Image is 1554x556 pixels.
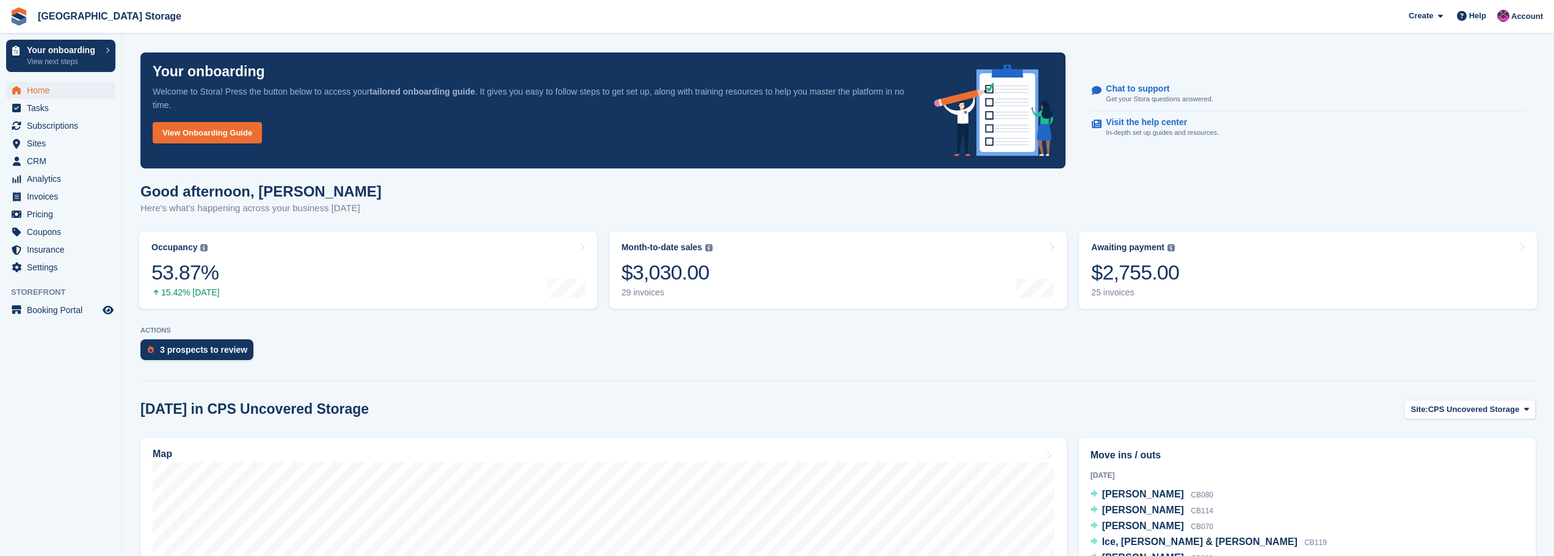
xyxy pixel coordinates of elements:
[153,65,265,79] p: Your onboarding
[1091,470,1524,481] div: [DATE]
[622,287,713,298] div: 29 invoices
[140,401,369,417] h2: [DATE] in CPS Uncovered Storage
[369,87,475,96] strong: tailored onboarding guide
[151,260,219,285] div: 53.87%
[140,183,382,200] h1: Good afternoon, [PERSON_NAME]
[1102,489,1184,499] span: [PERSON_NAME]
[148,346,154,353] img: prospect-51fa495bee0391a8d652442698ab0144808aea92771e9ea1ae160a38d050c398.svg
[153,85,915,112] p: Welcome to Stora! Press the button below to access your . It gives you easy to follow steps to ge...
[6,99,115,117] a: menu
[934,65,1054,156] img: onboarding-info-6c161a55d2c0e0a8cae90662b2fe09162a5109e8cc188191df67fb4f79e88e88.svg
[1106,128,1219,138] p: In-depth set up guides and resources.
[1497,10,1509,22] img: Jantz Morgan
[1191,507,1213,515] span: CB114
[10,7,28,26] img: stora-icon-8386f47178a22dfd0bd8f6a31ec36ba5ce8667c1dd55bd0f319d3a0aa187defe.svg
[6,153,115,170] a: menu
[6,241,115,258] a: menu
[153,122,262,143] a: View Onboarding Guide
[1091,503,1213,519] a: [PERSON_NAME] CB114
[622,260,713,285] div: $3,030.00
[1091,260,1179,285] div: $2,755.00
[140,339,260,366] a: 3 prospects to review
[1106,117,1209,128] p: Visit the help center
[1092,111,1524,144] a: Visit the help center In-depth set up guides and resources.
[1091,519,1213,535] a: [PERSON_NAME] CB070
[1511,10,1543,23] span: Account
[6,40,115,72] a: Your onboarding View next steps
[153,449,172,460] h2: Map
[151,242,197,253] div: Occupancy
[27,56,100,67] p: View next steps
[27,135,100,152] span: Sites
[1079,231,1537,309] a: Awaiting payment $2,755.00 25 invoices
[160,345,247,355] div: 3 prospects to review
[6,188,115,205] a: menu
[140,327,1536,334] p: ACTIONS
[27,117,100,134] span: Subscriptions
[139,231,597,309] a: Occupancy 53.87% 15.42% [DATE]
[1091,487,1213,503] a: [PERSON_NAME] CB080
[6,301,115,319] a: menu
[1191,522,1213,531] span: CB070
[1091,535,1327,551] a: Ice, [PERSON_NAME] & [PERSON_NAME] CB119
[27,153,100,170] span: CRM
[1106,84,1203,94] p: Chat to support
[200,244,208,251] img: icon-info-grey-7440780725fd019a000dd9b08b2336e03edf1995a4989e88bcd33f0948082b44.svg
[1091,287,1179,298] div: 25 invoices
[33,6,186,26] a: [GEOGRAPHIC_DATA] Storage
[1428,403,1520,416] span: CPS Uncovered Storage
[6,223,115,240] a: menu
[1409,10,1433,22] span: Create
[27,301,100,319] span: Booking Portal
[27,170,100,187] span: Analytics
[27,223,100,240] span: Coupons
[6,206,115,223] a: menu
[6,135,115,152] a: menu
[140,201,382,215] p: Here's what's happening across your business [DATE]
[1411,403,1428,416] span: Site:
[6,117,115,134] a: menu
[1092,78,1524,111] a: Chat to support Get your Stora questions answered.
[6,170,115,187] a: menu
[1167,244,1175,251] img: icon-info-grey-7440780725fd019a000dd9b08b2336e03edf1995a4989e88bcd33f0948082b44.svg
[27,82,100,99] span: Home
[6,82,115,99] a: menu
[1102,505,1184,515] span: [PERSON_NAME]
[1102,521,1184,531] span: [PERSON_NAME]
[622,242,702,253] div: Month-to-date sales
[1404,400,1536,420] button: Site: CPS Uncovered Storage
[1106,94,1213,104] p: Get your Stora questions answered.
[151,287,219,298] div: 15.42% [DATE]
[101,303,115,317] a: Preview store
[1191,491,1213,499] span: CB080
[705,244,713,251] img: icon-info-grey-7440780725fd019a000dd9b08b2336e03edf1995a4989e88bcd33f0948082b44.svg
[11,286,122,298] span: Storefront
[6,259,115,276] a: menu
[1102,536,1298,547] span: Ice, [PERSON_NAME] & [PERSON_NAME]
[1304,538,1327,547] span: CB119
[27,99,100,117] span: Tasks
[1091,242,1164,253] div: Awaiting payment
[609,231,1067,309] a: Month-to-date sales $3,030.00 29 invoices
[27,188,100,205] span: Invoices
[27,46,100,54] p: Your onboarding
[1091,448,1524,463] h2: Move ins / outs
[27,259,100,276] span: Settings
[27,241,100,258] span: Insurance
[1469,10,1486,22] span: Help
[27,206,100,223] span: Pricing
